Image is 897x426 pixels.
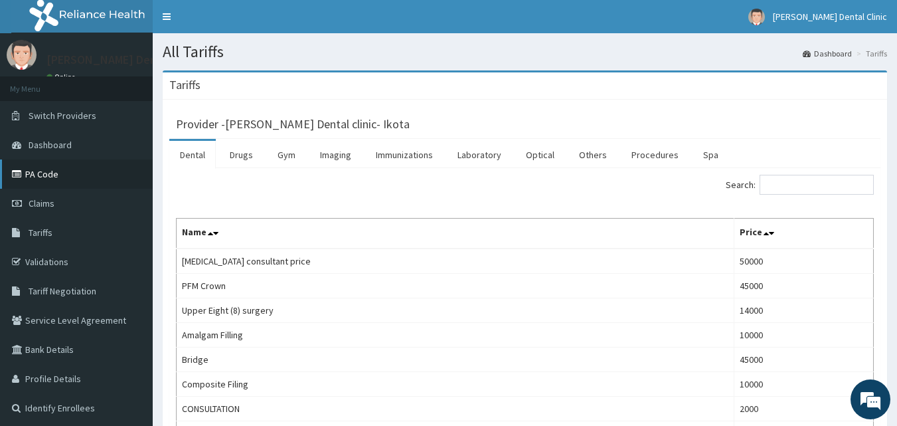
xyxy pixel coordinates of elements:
td: Composite Filing [177,372,734,397]
th: Price [734,219,874,249]
td: CONSULTATION [177,397,734,421]
td: Upper Eight (8) surgery [177,298,734,323]
img: d_794563401_company_1708531726252_794563401 [25,66,54,100]
img: User Image [7,40,37,70]
span: Tariffs [29,227,52,239]
div: Minimize live chat window [218,7,250,39]
a: Spa [693,141,729,169]
span: Claims [29,197,54,209]
h3: Tariffs [169,79,201,91]
td: 14000 [734,298,874,323]
td: 45000 [734,274,874,298]
h1: All Tariffs [163,43,887,60]
th: Name [177,219,734,249]
a: Dental [169,141,216,169]
span: [PERSON_NAME] Dental Clinic [773,11,887,23]
td: 2000 [734,397,874,421]
a: Imaging [309,141,362,169]
a: Others [568,141,617,169]
a: Drugs [219,141,264,169]
li: Tariffs [853,48,887,59]
td: Amalgam Filling [177,323,734,348]
span: Switch Providers [29,110,96,122]
p: [PERSON_NAME] Dental Clinic [46,54,202,66]
td: 45000 [734,348,874,372]
input: Search: [760,175,874,195]
textarea: Type your message and hit 'Enter' [7,284,253,331]
a: Immunizations [365,141,444,169]
a: Online [46,72,78,82]
td: 10000 [734,372,874,397]
div: Chat with us now [69,74,223,92]
a: Procedures [621,141,689,169]
td: 50000 [734,249,874,274]
label: Search: [726,175,874,195]
a: Optical [515,141,565,169]
td: PFM Crown [177,274,734,298]
td: Bridge [177,348,734,372]
a: Dashboard [803,48,852,59]
span: We're online! [77,128,183,263]
span: Tariff Negotiation [29,285,96,297]
td: [MEDICAL_DATA] consultant price [177,249,734,274]
img: User Image [748,9,765,25]
h3: Provider - [PERSON_NAME] Dental clinic- Ikota [176,118,410,130]
a: Laboratory [447,141,512,169]
td: 10000 [734,323,874,348]
span: Dashboard [29,139,72,151]
a: Gym [267,141,306,169]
